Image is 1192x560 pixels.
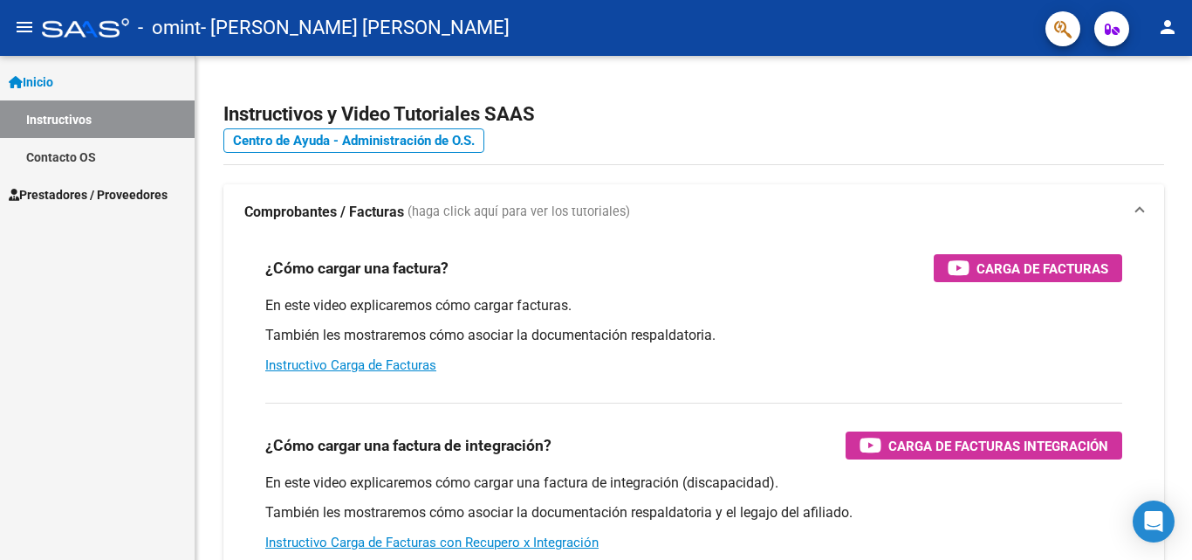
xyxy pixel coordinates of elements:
[265,535,599,550] a: Instructivo Carga de Facturas con Recupero x Integración
[9,185,168,204] span: Prestadores / Proveedores
[223,184,1164,240] mat-expansion-panel-header: Comprobantes / Facturas (haga click aquí para ver los tutoriales)
[888,435,1108,457] span: Carga de Facturas Integración
[265,296,1122,315] p: En este video explicaremos cómo cargar facturas.
[201,9,510,47] span: - [PERSON_NAME] [PERSON_NAME]
[265,326,1122,345] p: También les mostraremos cómo asociar la documentación respaldatoria.
[265,503,1122,522] p: También les mostraremos cómo asociar la documentación respaldatoria y el legajo del afiliado.
[265,256,449,280] h3: ¿Cómo cargar una factura?
[976,258,1108,280] span: Carga de Facturas
[1133,501,1175,543] div: Open Intercom Messenger
[138,9,201,47] span: - omint
[265,474,1122,493] p: En este video explicaremos cómo cargar una factura de integración (discapacidad).
[14,17,35,38] mat-icon: menu
[1157,17,1178,38] mat-icon: person
[9,73,53,92] span: Inicio
[223,98,1164,131] h2: Instructivos y Video Tutoriales SAAS
[223,128,484,153] a: Centro de Ayuda - Administración de O.S.
[244,203,404,222] strong: Comprobantes / Facturas
[265,357,436,373] a: Instructivo Carga de Facturas
[265,433,551,458] h3: ¿Cómo cargar una factura de integración?
[846,432,1122,460] button: Carga de Facturas Integración
[408,203,630,222] span: (haga click aquí para ver los tutoriales)
[934,254,1122,282] button: Carga de Facturas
